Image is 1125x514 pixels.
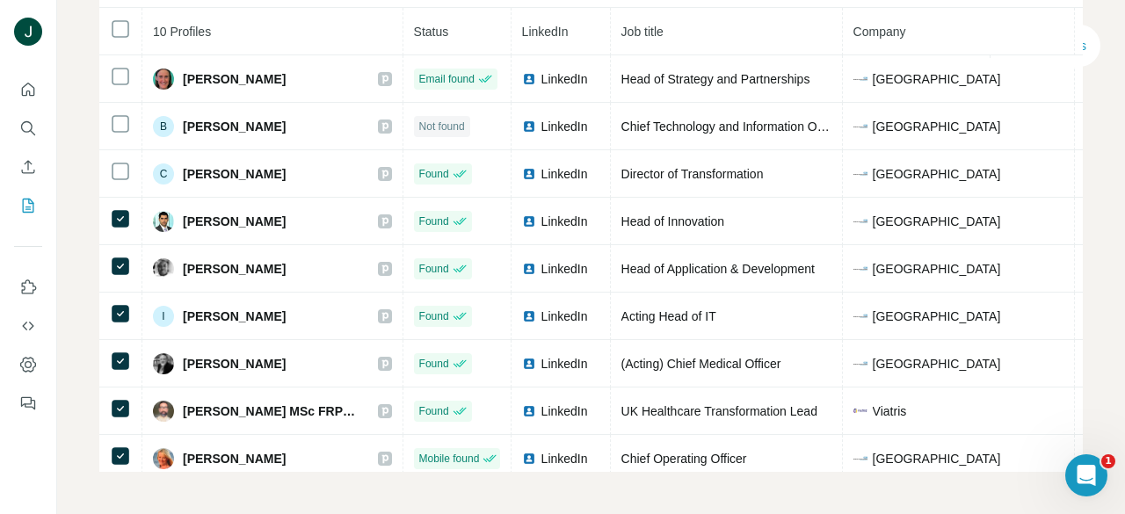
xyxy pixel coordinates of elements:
[522,262,536,276] img: LinkedIn logo
[853,72,867,86] img: company-logo
[621,72,810,86] span: Head of Strategy and Partnerships
[621,119,844,134] span: Chief Technology and Information Officer
[14,190,42,221] button: My lists
[153,353,174,374] img: Avatar
[14,271,42,303] button: Use Surfe on LinkedIn
[522,72,536,86] img: LinkedIn logo
[183,260,286,278] span: [PERSON_NAME]
[522,357,536,371] img: LinkedIn logo
[153,258,174,279] img: Avatar
[14,310,42,342] button: Use Surfe API
[419,403,449,419] span: Found
[522,309,536,323] img: LinkedIn logo
[873,450,1001,467] span: [GEOGRAPHIC_DATA]
[873,70,1001,88] span: [GEOGRAPHIC_DATA]
[14,112,42,144] button: Search
[541,70,588,88] span: LinkedIn
[14,74,42,105] button: Quick start
[621,262,815,276] span: Head of Application & Development
[153,211,174,232] img: Avatar
[621,214,725,228] span: Head of Innovation
[873,118,1001,135] span: [GEOGRAPHIC_DATA]
[541,355,588,373] span: LinkedIn
[153,448,174,469] img: Avatar
[853,167,867,181] img: company-logo
[873,213,1001,230] span: [GEOGRAPHIC_DATA]
[14,349,42,380] button: Dashboard
[1101,454,1115,468] span: 1
[853,25,906,39] span: Company
[522,25,569,39] span: LinkedIn
[14,151,42,183] button: Enrich CSV
[541,213,588,230] span: LinkedIn
[183,118,286,135] span: [PERSON_NAME]
[853,357,867,371] img: company-logo
[541,165,588,183] span: LinkedIn
[853,452,867,466] img: company-logo
[873,165,1001,183] span: [GEOGRAPHIC_DATA]
[14,18,42,46] img: Avatar
[853,309,867,323] img: company-logo
[873,355,1001,373] span: [GEOGRAPHIC_DATA]
[541,450,588,467] span: LinkedIn
[419,166,449,182] span: Found
[1065,454,1107,496] iframe: Intercom live chat
[14,387,42,419] button: Feedback
[153,25,211,39] span: 10 Profiles
[419,119,465,134] span: Not found
[153,163,174,185] div: C
[621,25,664,39] span: Job title
[853,409,867,412] img: company-logo
[853,214,867,228] img: company-logo
[183,402,360,420] span: [PERSON_NAME] MSc FRPharmS
[183,213,286,230] span: [PERSON_NAME]
[153,69,174,90] img: Avatar
[522,452,536,466] img: LinkedIn logo
[873,402,907,420] span: Viatris
[621,357,781,371] span: (Acting) Chief Medical Officer
[419,71,475,87] span: Email found
[873,308,1001,325] span: [GEOGRAPHIC_DATA]
[873,260,1001,278] span: [GEOGRAPHIC_DATA]
[621,404,817,418] span: UK Healthcare Transformation Lead
[541,308,588,325] span: LinkedIn
[541,402,588,420] span: LinkedIn
[621,452,747,466] span: Chief Operating Officer
[414,25,449,39] span: Status
[183,308,286,325] span: [PERSON_NAME]
[522,119,536,134] img: LinkedIn logo
[621,309,716,323] span: Acting Head of IT
[153,116,174,137] div: B
[419,214,449,229] span: Found
[853,119,867,134] img: company-logo
[183,165,286,183] span: [PERSON_NAME]
[183,355,286,373] span: [PERSON_NAME]
[419,308,449,324] span: Found
[522,167,536,181] img: LinkedIn logo
[183,450,286,467] span: [PERSON_NAME]
[621,167,764,181] span: Director of Transformation
[419,451,480,467] span: Mobile found
[541,260,588,278] span: LinkedIn
[153,401,174,422] img: Avatar
[853,262,867,276] img: company-logo
[419,356,449,372] span: Found
[419,261,449,277] span: Found
[183,70,286,88] span: [PERSON_NAME]
[522,404,536,418] img: LinkedIn logo
[541,118,588,135] span: LinkedIn
[522,214,536,228] img: LinkedIn logo
[153,306,174,327] div: I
